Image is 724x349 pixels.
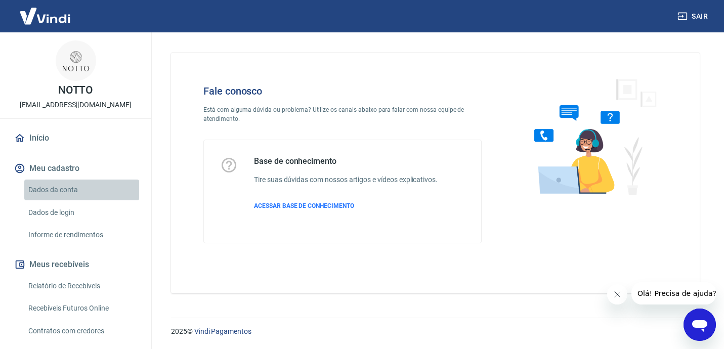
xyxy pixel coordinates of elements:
[631,282,716,304] iframe: Mensagem da empresa
[194,327,251,335] a: Vindi Pagamentos
[684,309,716,341] iframe: Botão para abrir a janela de mensagens
[203,105,482,123] p: Está com alguma dúvida ou problema? Utilize os canais abaixo para falar com nossa equipe de atend...
[24,321,139,341] a: Contratos com credores
[514,69,668,204] img: Fale conosco
[24,298,139,319] a: Recebíveis Futuros Online
[24,180,139,200] a: Dados da conta
[12,253,139,276] button: Meus recebíveis
[58,85,94,96] p: NOTTO
[254,201,438,210] a: ACESSAR BASE DE CONHECIMENTO
[12,127,139,149] a: Início
[12,157,139,180] button: Meu cadastro
[607,284,627,304] iframe: Fechar mensagem
[254,156,438,166] h5: Base de conhecimento
[56,40,96,81] img: 9c30b784-e4ac-4ad2-bb47-d324ff0a1fee.jpeg
[20,100,132,110] p: [EMAIL_ADDRESS][DOMAIN_NAME]
[24,225,139,245] a: Informe de rendimentos
[24,276,139,296] a: Relatório de Recebíveis
[12,1,78,31] img: Vindi
[254,174,438,185] h6: Tire suas dúvidas com nossos artigos e vídeos explicativos.
[6,7,85,15] span: Olá! Precisa de ajuda?
[203,85,482,97] h4: Fale conosco
[171,326,700,337] p: 2025 ©
[254,202,354,209] span: ACESSAR BASE DE CONHECIMENTO
[24,202,139,223] a: Dados de login
[675,7,712,26] button: Sair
